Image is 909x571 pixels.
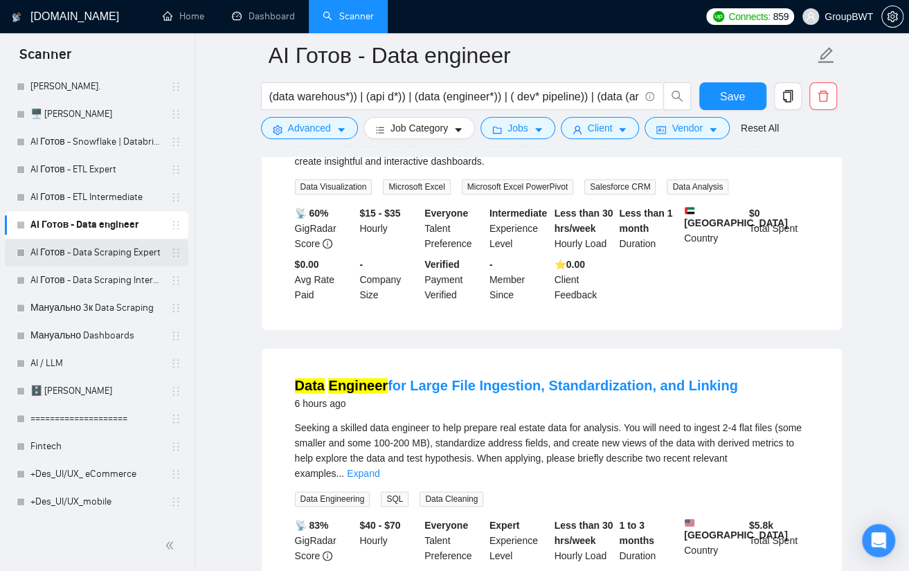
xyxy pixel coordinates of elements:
[487,518,552,563] div: Experience Level
[552,206,617,251] div: Hourly Load
[363,117,475,139] button: barsJob Categorycaret-down
[422,518,487,563] div: Talent Preference
[328,378,388,393] mark: Engineer
[347,468,379,479] a: Expand
[616,518,681,563] div: Duration
[323,551,332,561] span: info-circle
[323,10,374,22] a: searchScanner
[422,257,487,302] div: Payment Verified
[619,208,672,234] b: Less than 1 month
[170,441,181,452] span: holder
[728,9,770,24] span: Connects:
[489,208,547,219] b: Intermediate
[295,378,738,393] a: Data Engineerfor Large File Ingestion, Standardization, and Linking
[170,109,181,120] span: holder
[357,206,422,251] div: Hourly
[663,82,691,110] button: search
[390,120,448,136] span: Job Category
[422,206,487,251] div: Talent Preference
[656,125,666,135] span: idcard
[773,9,789,24] span: 859
[170,81,181,92] span: holder
[170,164,181,175] span: holder
[806,12,816,21] span: user
[862,524,895,557] div: Open Intercom Messenger
[619,520,654,546] b: 1 to 3 months
[170,275,181,286] span: holder
[720,88,745,105] span: Save
[462,179,573,194] span: Microsoft Excel PowerPivot
[489,259,493,270] b: -
[295,378,325,393] mark: Data
[775,90,801,102] span: copy
[170,136,181,147] span: holder
[30,266,162,294] a: AI Готов - Data Scraping Intermediate
[30,100,162,128] a: 🖥️ [PERSON_NAME]
[424,208,468,219] b: Everyone
[555,259,585,270] b: ⭐️ 0.00
[741,120,779,136] a: Reset All
[292,257,357,302] div: Avg Rate Paid
[552,518,617,563] div: Hourly Load
[30,350,162,377] a: AI / LLM
[273,125,282,135] span: setting
[645,92,654,101] span: info-circle
[881,6,903,28] button: setting
[684,206,788,228] b: [GEOGRAPHIC_DATA]
[487,257,552,302] div: Member Since
[667,179,728,194] span: Data Analysis
[30,183,162,211] a: AI Готов - ETL Intermediate
[616,206,681,251] div: Duration
[30,488,162,516] a: +Des_UI/UX_mobile
[165,538,179,552] span: double-left
[261,117,358,139] button: settingAdvancedcaret-down
[163,10,204,22] a: homeHome
[480,117,555,139] button: folderJobscaret-down
[269,88,639,105] input: Search Freelance Jobs...
[292,206,357,251] div: GigRadar Score
[555,208,613,234] b: Less than 30 hrs/week
[684,518,788,541] b: [GEOGRAPHIC_DATA]
[170,386,181,397] span: holder
[573,125,582,135] span: user
[685,206,694,215] img: 🇦🇪
[381,491,408,507] span: SQL
[810,90,836,102] span: delete
[30,73,162,100] a: [PERSON_NAME].
[295,420,809,481] div: Seeking a skilled data engineer to help prepare real estate data for analysis. You will need to i...
[357,257,422,302] div: Company Size
[489,520,520,531] b: Expert
[749,520,773,531] b: $ 5.8k
[359,208,400,219] b: $15 - $35
[232,10,295,22] a: dashboardDashboard
[685,518,694,527] img: 🇺🇸
[30,405,162,433] a: ====================
[555,520,613,546] b: Less than 30 hrs/week
[713,11,724,22] img: upwork-logo.png
[336,125,346,135] span: caret-down
[295,422,802,479] span: Seeking a skilled data engineer to help prepare real estate data for analysis. You will need to i...
[383,179,450,194] span: Microsoft Excel
[12,6,21,28] img: logo
[295,208,329,219] b: 📡 60%
[30,460,162,488] a: +Des_UI/UX_ eCommerce
[809,82,837,110] button: delete
[295,179,372,194] span: Data Visualization
[170,496,181,507] span: holder
[561,117,640,139] button: userClientcaret-down
[420,491,483,507] span: Data Cleaning
[453,125,463,135] span: caret-down
[323,239,332,248] span: info-circle
[375,125,385,135] span: bars
[424,520,468,531] b: Everyone
[817,46,835,64] span: edit
[672,120,702,136] span: Vendor
[170,330,181,341] span: holder
[269,38,814,73] input: Scanner name...
[30,239,162,266] a: AI Готов - Data Scraping Expert
[681,206,746,251] div: Country
[30,128,162,156] a: AI Готов - Snowflake | Databricks
[552,257,617,302] div: Client Feedback
[359,259,363,270] b: -
[882,11,903,22] span: setting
